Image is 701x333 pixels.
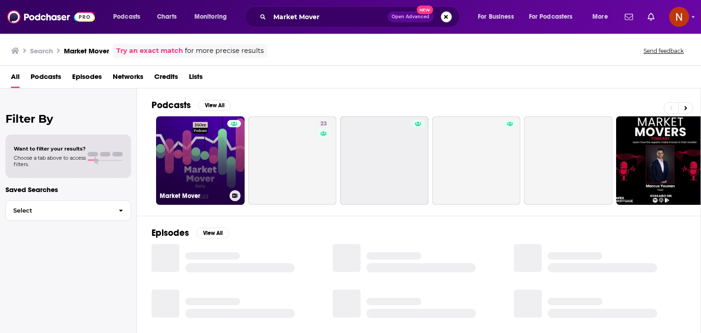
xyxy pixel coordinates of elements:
h3: Market Mover [160,192,226,200]
span: New [417,5,433,14]
a: Episodes [72,69,102,88]
a: All [11,69,20,88]
span: Monitoring [194,10,227,23]
a: EpisodesView All [152,227,229,239]
a: Show notifications dropdown [621,9,637,25]
span: Select [6,208,111,213]
p: Saved Searches [5,185,131,194]
span: Open Advanced [392,15,429,19]
h3: Market Mover [64,47,109,55]
h3: Search [30,47,53,55]
a: PodcastsView All [152,99,231,111]
span: Want to filter your results? [14,146,86,152]
button: View All [196,228,229,239]
a: Try an exact match [116,46,183,56]
a: Lists [189,69,203,88]
img: User Profile [669,7,689,27]
span: Logged in as AdelNBM [669,7,689,27]
button: Open AdvancedNew [387,11,434,22]
span: Choose a tab above to access filters. [14,155,86,167]
a: Podcasts [31,69,61,88]
a: 23 [317,120,330,127]
button: open menu [586,10,619,24]
a: Market Mover [156,116,245,205]
span: Podcasts [113,10,140,23]
a: Show notifications dropdown [644,9,658,25]
span: For Business [478,10,514,23]
img: Podchaser - Follow, Share and Rate Podcasts [7,8,95,26]
h2: Episodes [152,227,189,239]
button: open menu [188,10,239,24]
a: Networks [113,69,143,88]
button: Select [5,200,131,221]
div: Search podcasts, credits, & more... [253,6,468,27]
span: For Podcasters [529,10,573,23]
a: Charts [151,10,182,24]
button: Send feedback [641,47,686,55]
h2: Filter By [5,112,131,125]
button: open menu [471,10,525,24]
h2: Podcasts [152,99,191,111]
span: for more precise results [185,46,264,56]
input: Search podcasts, credits, & more... [270,10,387,24]
button: open menu [523,10,586,24]
span: 23 [320,120,327,129]
a: Credits [154,69,178,88]
button: Show profile menu [669,7,689,27]
button: open menu [107,10,152,24]
span: More [592,10,608,23]
span: Charts [157,10,177,23]
a: 23 [248,116,337,205]
button: View All [198,100,231,111]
